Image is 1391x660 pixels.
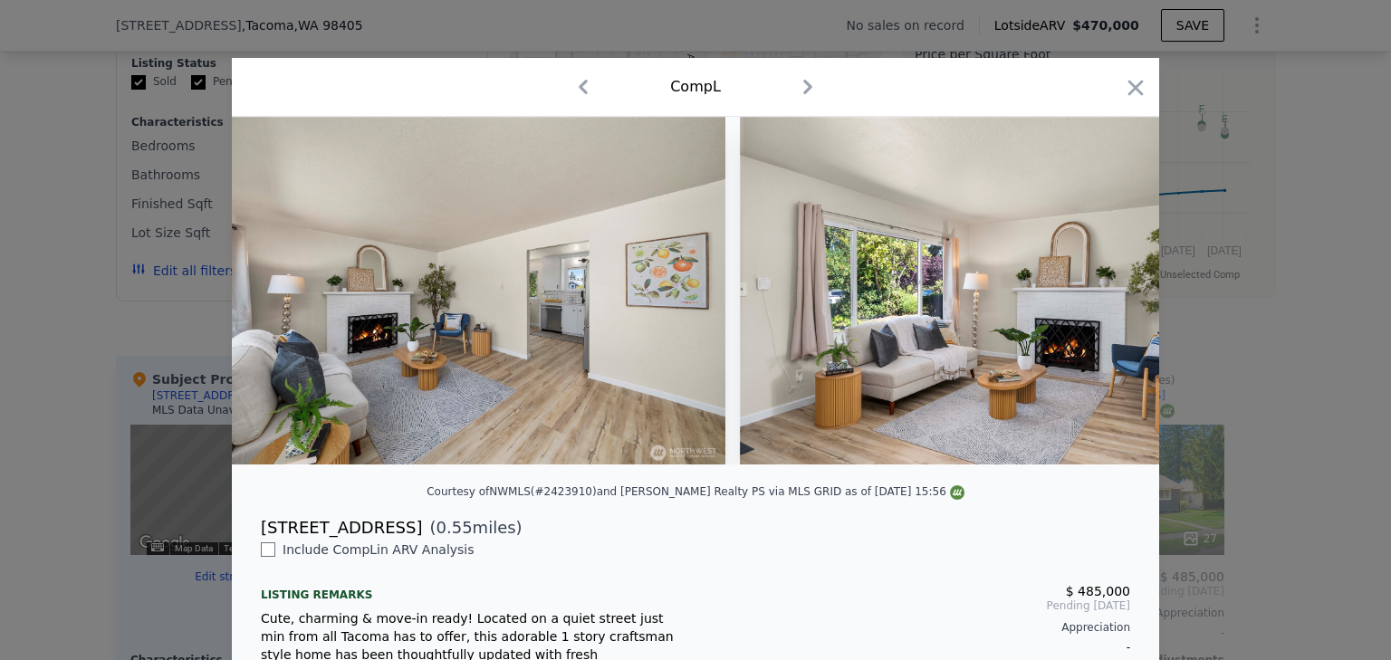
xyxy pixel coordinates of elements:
[261,515,422,540] div: [STREET_ADDRESS]
[422,515,522,540] span: ( miles)
[1066,584,1130,598] span: $ 485,000
[710,635,1130,660] div: -
[710,620,1130,635] div: Appreciation
[710,598,1130,613] span: Pending [DATE]
[950,485,964,500] img: NWMLS Logo
[427,485,964,498] div: Courtesy of NWMLS (#2423910) and [PERSON_NAME] Realty PS via MLS GRID as of [DATE] 15:56
[670,76,721,98] div: Comp L
[204,117,725,464] img: Property Img
[261,573,681,602] div: Listing remarks
[275,542,482,557] span: Include Comp L in ARV Analysis
[436,518,473,537] span: 0.55
[740,117,1261,464] img: Property Img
